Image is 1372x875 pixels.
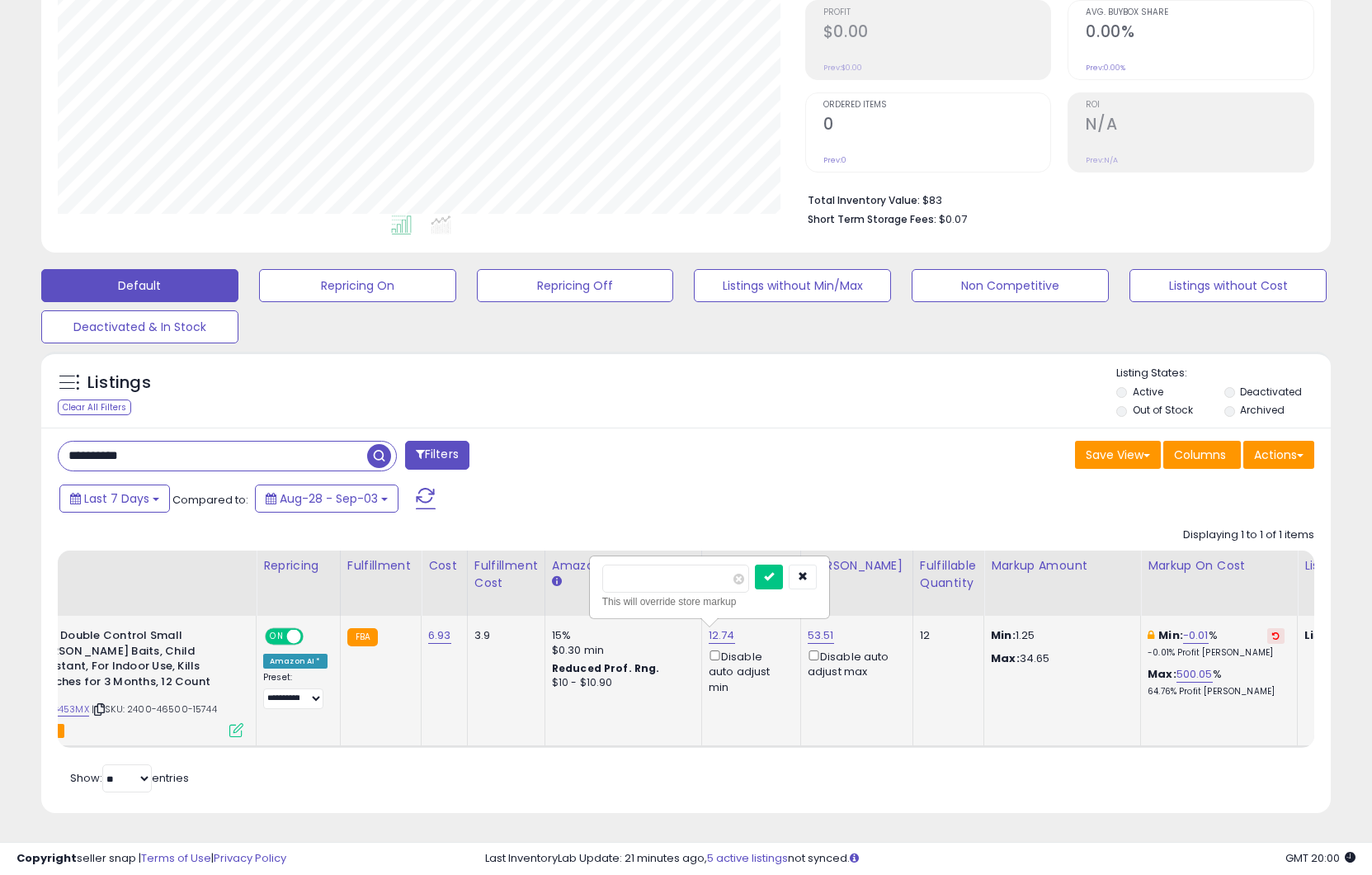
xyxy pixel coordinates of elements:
b: Reduced Prof. Rng. [552,661,660,675]
div: Amazon AI * [263,654,328,669]
p: 64.76% Profit [PERSON_NAME] [1148,686,1285,698]
span: Avg. Buybox Share [1086,8,1313,17]
a: B074G453MX [30,702,89,717]
span: ON [266,630,287,644]
button: Aug-28 - Sep-03 [255,485,398,513]
a: 5 active listings [707,850,788,866]
p: Listing States: [1116,366,1331,381]
label: Active [1133,385,1163,399]
strong: Min: [991,627,1016,643]
button: Actions [1243,441,1314,469]
p: 1.25 [991,628,1128,643]
div: Last InventoryLab Update: 21 minutes ago, not synced. [485,851,1355,867]
div: Cost [428,557,460,575]
i: Revert to store-level Min Markup [1272,631,1280,640]
div: Fulfillment Cost [474,557,538,592]
span: Show: entries [70,770,189,786]
a: 500.05 [1176,666,1213,683]
span: Compared to: [172,492,248,508]
div: Preset: [263,672,328,709]
b: Short Term Storage Fees: [808,212,936,226]
button: Repricing On [259,269,456,302]
div: Clear All Filters [58,400,131,415]
b: Total Inventory Value: [808,193,920,207]
label: Archived [1240,403,1285,417]
a: -0.01 [1183,627,1209,644]
small: Prev: $0.00 [823,63,862,73]
div: $10 - $10.90 [552,676,689,690]
label: Out of Stock [1133,403,1193,417]
a: Terms of Use [141,850,211,866]
small: Amazon Fees. [552,575,562,589]
button: Deactivated & In Stock [41,310,238,343]
span: OFF [301,630,328,644]
div: Displaying 1 to 1 of 1 items [1183,527,1314,543]
small: Prev: N/A [1086,155,1118,165]
li: $83 [808,189,1302,209]
div: $0.30 min [552,643,689,658]
div: 3.9 [474,628,532,643]
span: Last 7 Days [84,490,149,507]
button: Filters [405,441,469,470]
span: ROI [1086,101,1313,110]
span: | SKU: 2400-46500-15744 [92,702,217,716]
label: Deactivated [1240,385,1302,399]
p: -0.01% Profit [PERSON_NAME] [1148,647,1285,659]
small: Prev: 0 [823,155,846,165]
a: 53.51 [808,627,834,644]
button: Listings without Min/Max [694,269,891,302]
strong: Copyright [17,850,77,866]
button: Last 7 Days [59,485,170,513]
div: Repricing [263,557,333,575]
i: This overrides the store level min markup for this listing [1148,630,1154,641]
a: Privacy Policy [214,850,286,866]
a: 6.93 [428,627,451,644]
div: Fulfillment [347,557,414,575]
span: 2025-09-11 20:00 GMT [1285,850,1355,866]
span: Ordered Items [823,101,1051,110]
h2: $0.00 [823,22,1051,45]
div: [PERSON_NAME] [808,557,906,575]
button: Repricing Off [477,269,674,302]
div: Amazon Fees [552,557,695,575]
button: Columns [1163,441,1241,469]
div: 15% [552,628,689,643]
h5: Listings [87,371,151,395]
div: seller snap | | [17,851,286,867]
div: Markup on Cost [1148,557,1290,575]
small: Prev: 0.00% [1086,63,1125,73]
button: Listings without Cost [1129,269,1327,302]
div: % [1148,628,1285,659]
p: 34.65 [991,651,1128,666]
h2: 0 [823,115,1051,137]
span: Aug-28 - Sep-03 [280,490,378,507]
div: Disable auto adjust max [808,647,900,679]
b: Raid Double Control Small [PERSON_NAME] Baits, Child Resistant, For Indoor Use, Kills Roaches for... [33,628,233,693]
h2: N/A [1086,115,1313,137]
button: Default [41,269,238,302]
b: Min: [1158,627,1183,643]
button: Save View [1075,441,1161,469]
small: FBA [347,628,378,646]
th: The percentage added to the cost of goods (COGS) that forms the calculator for Min & Max prices. [1141,551,1298,616]
div: % [1148,667,1285,698]
span: Profit [823,8,1051,17]
div: 12 [920,628,971,643]
div: This will override store markup [602,594,817,610]
b: Max: [1148,666,1176,682]
a: 12.74 [709,627,735,644]
button: Non Competitive [912,269,1109,302]
div: Disable auto adjust min [709,647,788,695]
h2: 0.00% [1086,22,1313,45]
div: Markup Amount [991,557,1134,575]
strong: Max: [991,650,1020,666]
span: Columns [1174,447,1226,463]
div: Fulfillable Quantity [920,557,977,592]
span: $0.07 [939,211,967,227]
